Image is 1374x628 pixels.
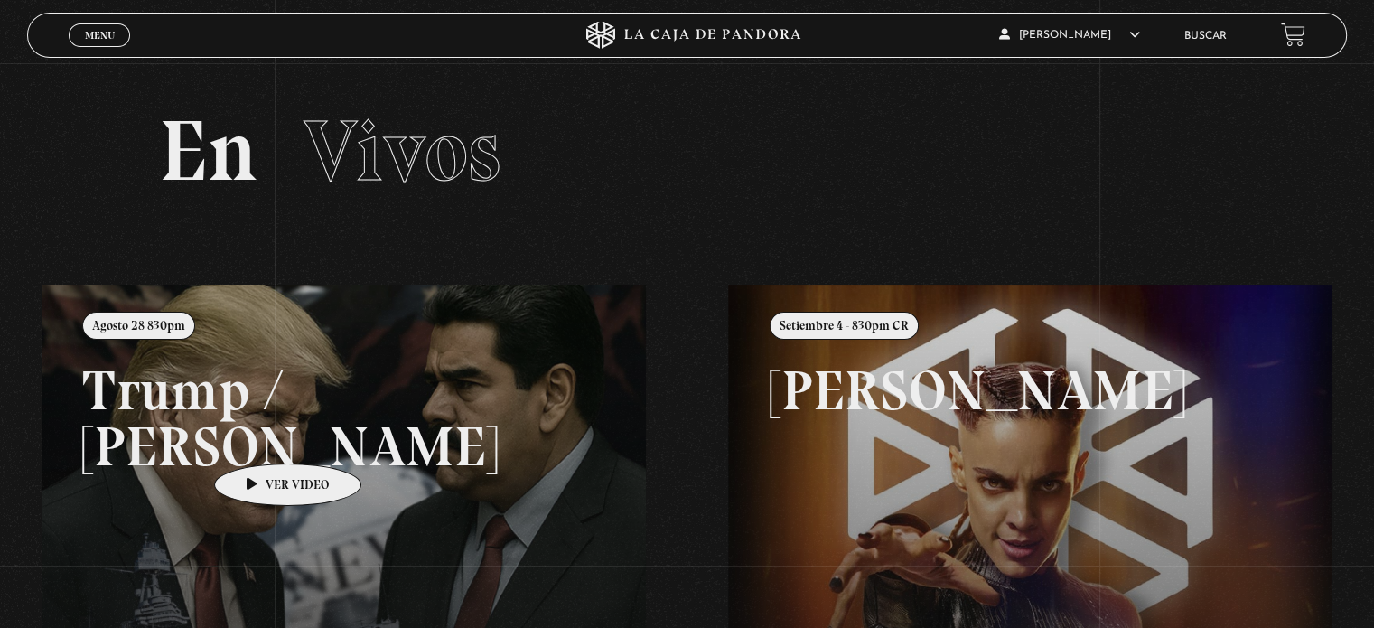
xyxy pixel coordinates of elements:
[159,108,1214,194] h2: En
[79,45,121,58] span: Cerrar
[1184,31,1227,42] a: Buscar
[304,99,500,202] span: Vivos
[1281,23,1305,47] a: View your shopping cart
[999,30,1140,41] span: [PERSON_NAME]
[85,30,115,41] span: Menu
